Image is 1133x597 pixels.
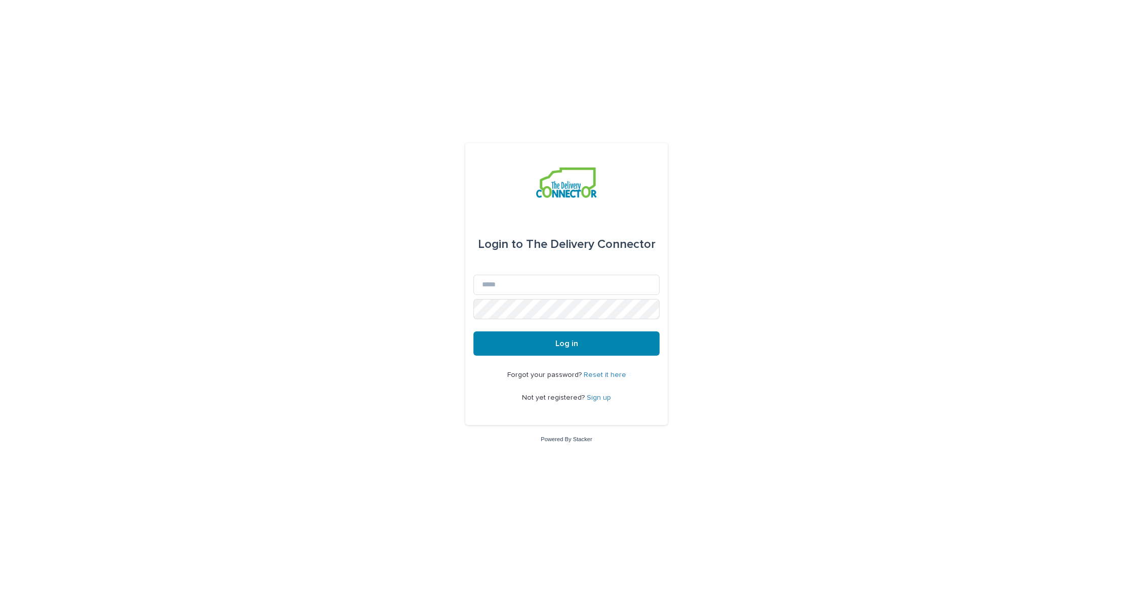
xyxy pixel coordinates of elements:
a: Reset it here [584,371,626,378]
span: Login to [478,238,523,250]
div: The Delivery Connector [478,230,656,259]
span: Forgot your password? [507,371,584,378]
img: aCWQmA6OSGG0Kwt8cj3c [536,167,596,198]
span: Log in [555,339,578,348]
a: Sign up [587,394,611,401]
button: Log in [473,331,660,356]
span: Not yet registered? [522,394,587,401]
a: Powered By Stacker [541,436,592,442]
